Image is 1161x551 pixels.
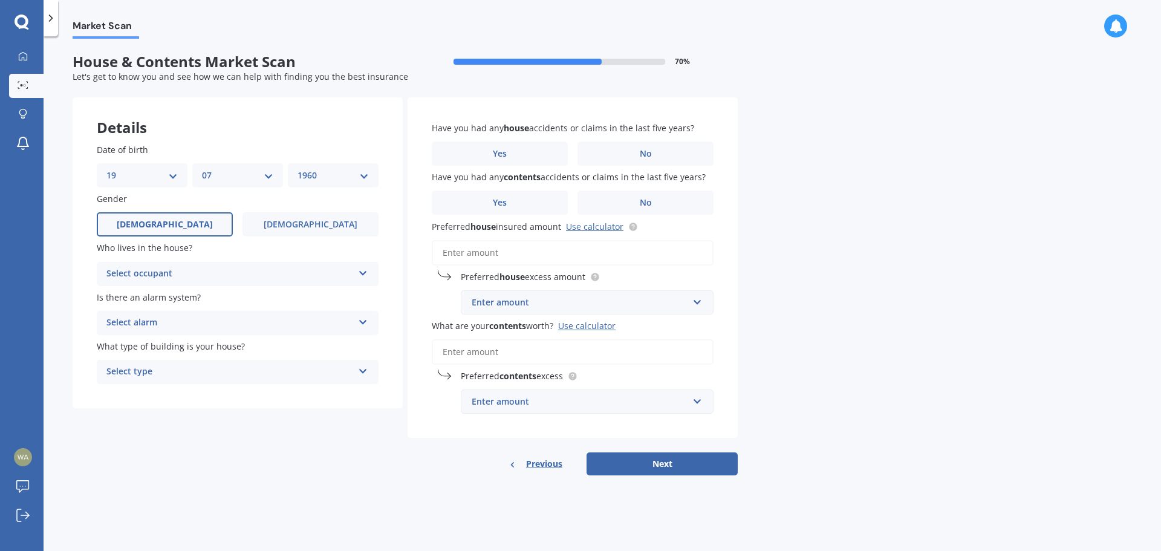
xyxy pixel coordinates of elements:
[566,221,623,232] a: Use calculator
[97,193,127,204] span: Gender
[499,370,536,382] b: contents
[489,320,526,331] b: contents
[470,221,496,232] b: house
[97,341,245,352] span: What type of building is your house?
[106,267,353,281] div: Select occupant
[73,53,405,71] span: House & Contents Market Scan
[461,370,563,382] span: Preferred excess
[14,448,32,466] img: 7ab8a0e39f54c00b9895fcef709cc3be
[432,122,694,134] span: Have you had any accidents or claims in the last five years?
[432,221,561,232] span: Preferred insured amount
[432,240,714,266] input: Enter amount
[264,220,357,230] span: [DEMOGRAPHIC_DATA]
[432,171,706,183] span: Have you had any accidents or claims in the last five years?
[640,198,652,208] span: No
[97,243,192,254] span: Who lives in the house?
[73,71,408,82] span: Let's get to know you and see how we can help with finding you the best insurance
[587,452,738,475] button: Next
[526,455,562,473] span: Previous
[432,320,553,331] span: What are your worth?
[97,292,201,303] span: Is there an alarm system?
[97,144,148,155] span: Date of birth
[461,271,585,282] span: Preferred excess amount
[73,97,403,134] div: Details
[499,271,525,282] b: house
[472,395,688,408] div: Enter amount
[504,171,541,183] b: contents
[472,296,688,309] div: Enter amount
[73,20,139,36] span: Market Scan
[432,339,714,365] input: Enter amount
[106,365,353,379] div: Select type
[493,198,507,208] span: Yes
[640,149,652,159] span: No
[493,149,507,159] span: Yes
[504,122,529,134] b: house
[675,57,690,66] span: 70 %
[106,316,353,330] div: Select alarm
[117,220,213,230] span: [DEMOGRAPHIC_DATA]
[558,320,616,331] div: Use calculator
